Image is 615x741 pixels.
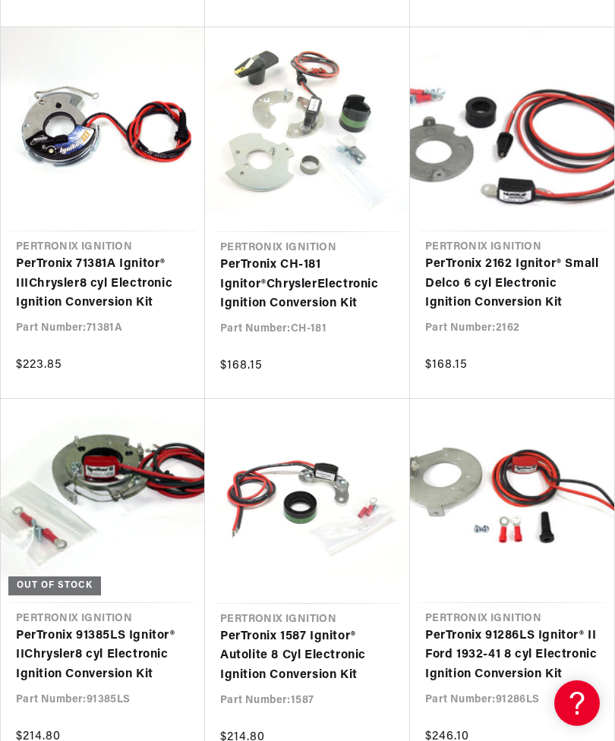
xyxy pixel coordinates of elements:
a: PerTronix 91286LS Ignitor® II Ford 1932-41 8 cyl Electronic Ignition Conversion Kit [425,626,599,685]
a: PerTronix 1587 Ignitor® Autolite 8 Cyl Electronic Ignition Conversion Kit [220,627,395,686]
a: PerTronix 71381A Ignitor® IIIChrysler8 cyl Electronic Ignition Conversion Kit [16,255,190,313]
a: PerTronix 91385LS Ignitor® IIChrysler8 cyl Electronic Ignition Conversion Kit [16,626,190,685]
a: PerTronix 2162 Ignitor® Small Delco 6 cyl Electronic Ignition Conversion Kit [425,255,599,313]
a: PerTronix CH-181 Ignitor®ChryslerElectronic Ignition Conversion Kit [220,256,395,314]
